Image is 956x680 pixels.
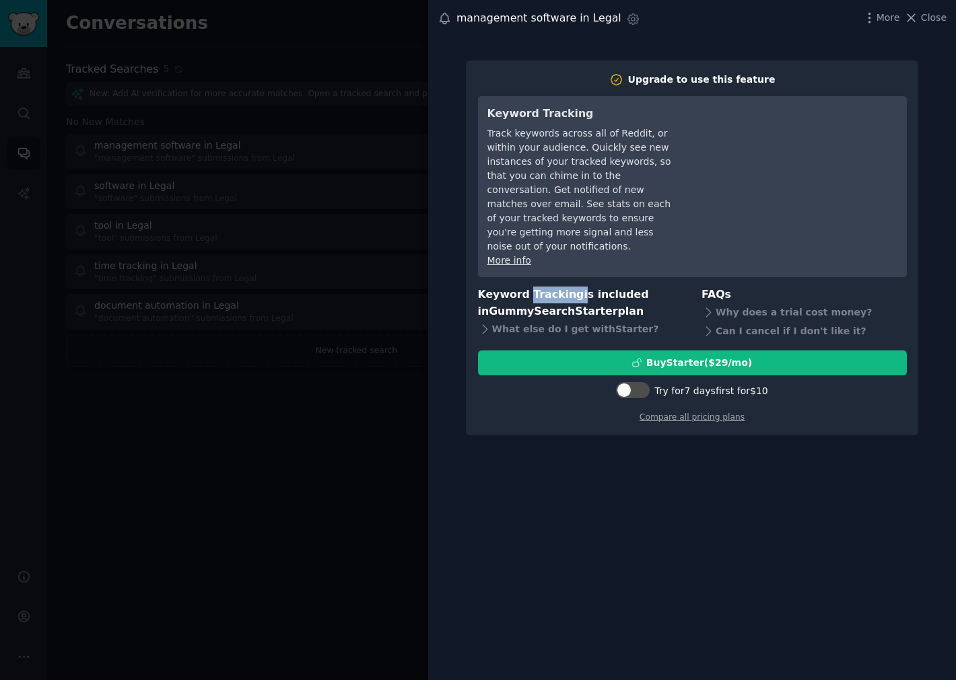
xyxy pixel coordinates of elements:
[695,106,897,206] iframe: YouTube video player
[478,287,683,319] h3: Keyword Tracking is included in plan
[478,350,907,375] button: BuyStarter($29/mo)
[640,412,745,422] a: Compare all pricing plans
[487,106,677,122] h3: Keyword Tracking
[702,303,907,322] div: Why does a trial cost money?
[487,126,677,254] div: Track keywords across all of Reddit, or within your audience. Quickly see new instances of your t...
[862,11,900,25] button: More
[489,305,617,317] span: GummySearch Starter
[904,11,947,25] button: Close
[921,11,947,25] span: Close
[702,322,907,341] div: Can I cancel if I don't like it?
[702,287,907,303] h3: FAQs
[478,319,683,338] div: What else do I get with Starter ?
[456,10,621,27] div: management software in Legal
[654,384,767,398] div: Try for 7 days first for $10
[877,11,900,25] span: More
[646,356,752,370] div: Buy Starter ($ 29 /mo )
[628,73,776,87] div: Upgrade to use this feature
[487,255,531,266] a: More info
